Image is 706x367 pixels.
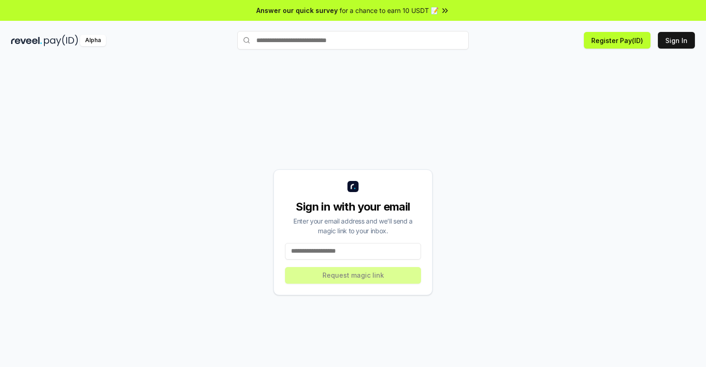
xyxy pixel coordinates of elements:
div: Enter your email address and we’ll send a magic link to your inbox. [285,216,421,236]
button: Sign In [658,32,695,49]
button: Register Pay(ID) [584,32,650,49]
img: logo_small [347,181,359,192]
img: pay_id [44,35,78,46]
div: Alpha [80,35,106,46]
div: Sign in with your email [285,199,421,214]
span: Answer our quick survey [256,6,338,15]
span: for a chance to earn 10 USDT 📝 [340,6,439,15]
img: reveel_dark [11,35,42,46]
